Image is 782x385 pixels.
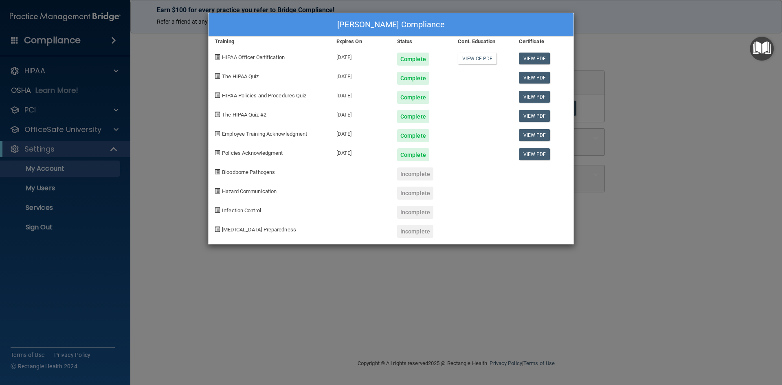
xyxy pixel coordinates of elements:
[519,91,550,103] a: View PDF
[519,148,550,160] a: View PDF
[330,104,391,123] div: [DATE]
[330,85,391,104] div: [DATE]
[330,37,391,46] div: Expires On
[222,54,285,60] span: HIPAA Officer Certification
[330,66,391,85] div: [DATE]
[391,37,452,46] div: Status
[397,91,429,104] div: Complete
[330,142,391,161] div: [DATE]
[519,72,550,84] a: View PDF
[519,129,550,141] a: View PDF
[519,110,550,122] a: View PDF
[750,37,774,61] button: Open Resource Center
[222,188,277,194] span: Hazard Communication
[513,37,573,46] div: Certificate
[222,92,306,99] span: HIPAA Policies and Procedures Quiz
[222,169,275,175] span: Bloodborne Pathogens
[397,167,433,180] div: Incomplete
[222,73,259,79] span: The HIPAA Quiz
[330,46,391,66] div: [DATE]
[519,53,550,64] a: View PDF
[330,123,391,142] div: [DATE]
[222,207,261,213] span: Infection Control
[397,72,429,85] div: Complete
[397,206,433,219] div: Incomplete
[397,187,433,200] div: Incomplete
[397,129,429,142] div: Complete
[397,148,429,161] div: Complete
[458,53,496,64] a: View CE PDF
[452,37,512,46] div: Cont. Education
[397,53,429,66] div: Complete
[209,13,573,37] div: [PERSON_NAME] Compliance
[222,150,283,156] span: Policies Acknowledgment
[397,110,429,123] div: Complete
[209,37,330,46] div: Training
[222,112,266,118] span: The HIPAA Quiz #2
[397,225,433,238] div: Incomplete
[222,227,296,233] span: [MEDICAL_DATA] Preparedness
[222,131,307,137] span: Employee Training Acknowledgment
